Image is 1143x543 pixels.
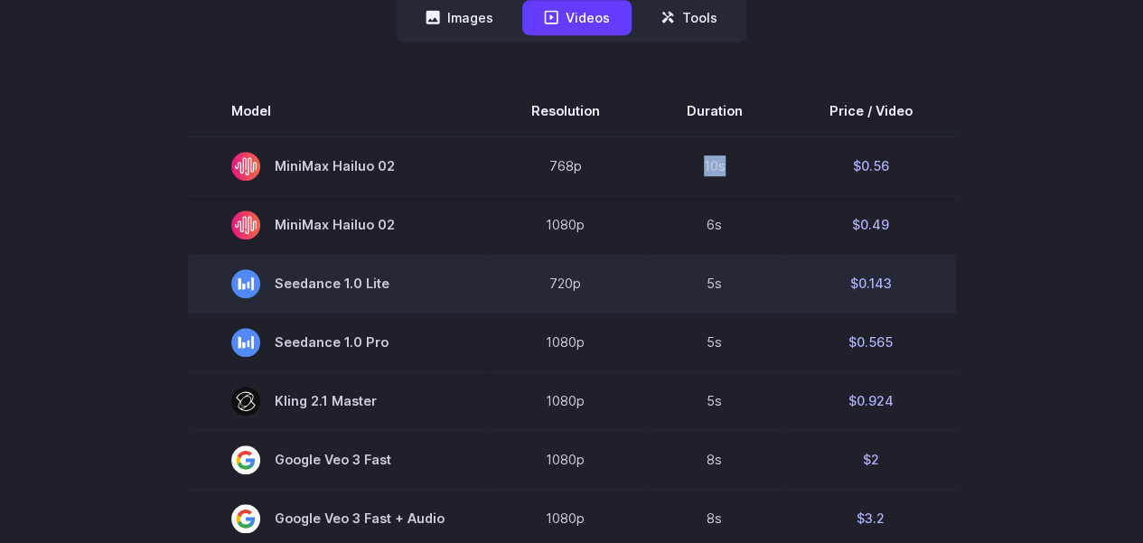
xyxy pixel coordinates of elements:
td: 720p [488,254,643,313]
td: 5s [643,254,786,313]
td: $0.924 [786,371,956,430]
td: 1080p [488,430,643,489]
td: $0.565 [786,313,956,371]
td: 1080p [488,371,643,430]
th: Duration [643,86,786,136]
span: Kling 2.1 Master [231,387,445,416]
span: MiniMax Hailuo 02 [231,211,445,239]
td: 8s [643,430,786,489]
span: Seedance 1.0 Lite [231,269,445,298]
td: 6s [643,195,786,254]
td: 5s [643,313,786,371]
td: $2 [786,430,956,489]
td: 768p [488,136,643,196]
span: Seedance 1.0 Pro [231,328,445,357]
th: Resolution [488,86,643,136]
td: $0.143 [786,254,956,313]
span: MiniMax Hailuo 02 [231,152,445,181]
td: $0.56 [786,136,956,196]
td: 1080p [488,195,643,254]
td: 1080p [488,313,643,371]
span: Google Veo 3 Fast + Audio [231,504,445,533]
th: Model [188,86,488,136]
td: 10s [643,136,786,196]
th: Price / Video [786,86,956,136]
td: 5s [643,371,786,430]
td: $0.49 [786,195,956,254]
span: Google Veo 3 Fast [231,445,445,474]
